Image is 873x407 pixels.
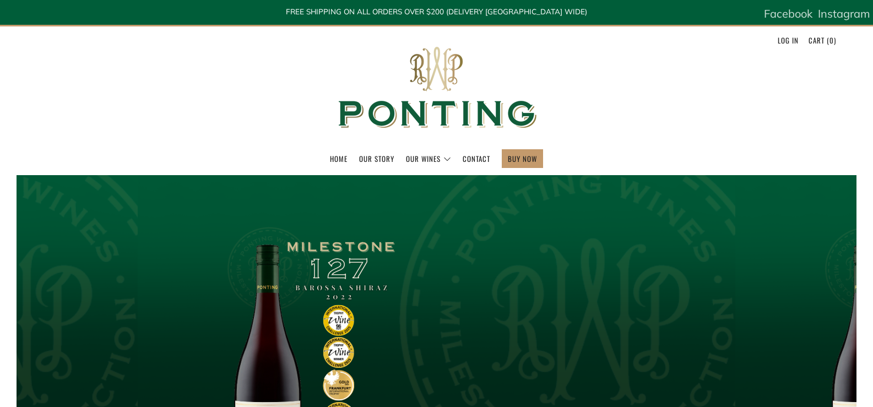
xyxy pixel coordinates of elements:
a: Contact [463,150,490,167]
a: Facebook [764,3,812,25]
span: 0 [829,35,834,46]
a: Log in [778,31,799,49]
a: Our Story [359,150,394,167]
a: Home [330,150,348,167]
span: Instagram [818,7,870,20]
a: Cart (0) [809,31,836,49]
a: Our Wines [406,150,451,167]
img: Ponting Wines [327,26,547,149]
a: Instagram [818,3,870,25]
span: Facebook [764,7,812,20]
a: BUY NOW [508,150,537,167]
